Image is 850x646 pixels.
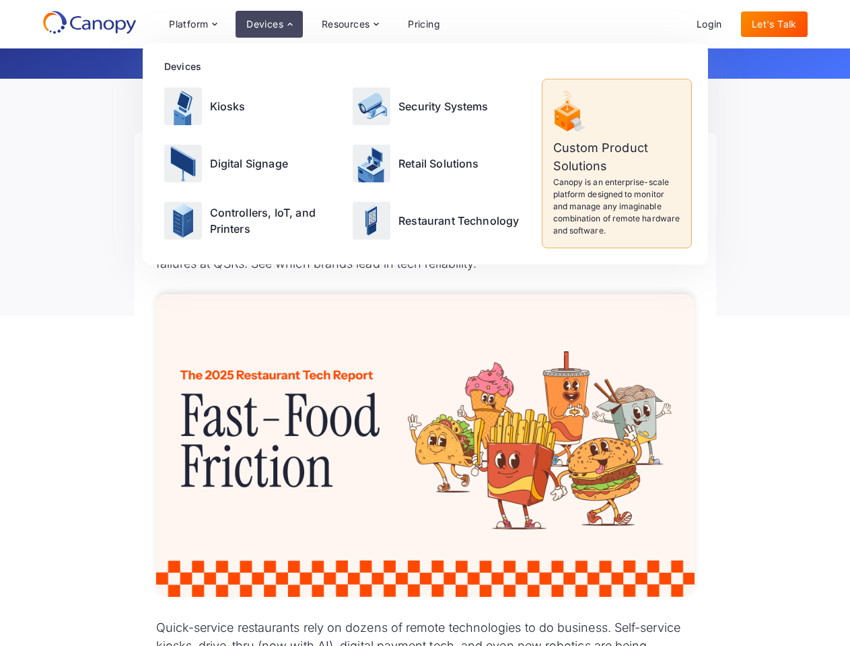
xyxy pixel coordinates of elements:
[398,155,479,172] p: Retail Solutions
[322,20,370,29] div: Resources
[164,59,692,73] div: Devices
[542,79,692,248] a: Custom Product SolutionsCanopy is an enterprise-scale platform designed to monitor and manage any...
[159,136,345,190] a: Digital Signage
[159,79,345,133] a: Kiosks
[210,98,246,114] p: Kiosks
[347,79,534,133] a: Security Systems
[553,139,680,175] p: Custom Product Solutions
[169,20,208,29] div: Platform
[236,11,303,38] div: Devices
[398,213,519,229] p: Restaurant Technology
[143,43,708,264] nav: Devices
[210,205,340,237] p: Controllers, IoT, and Printers
[311,11,389,38] div: Resources
[159,194,345,248] a: Controllers, IoT, and Printers
[686,11,733,37] a: Login
[246,20,283,29] div: Devices
[210,155,288,172] p: Digital Signage
[158,11,227,38] div: Platform
[553,176,680,237] p: Canopy is an enterprise-scale platform designed to monitor and manage any imaginable combination ...
[397,11,451,37] a: Pricing
[347,136,534,190] a: Retail Solutions
[398,98,489,114] p: Security Systems
[96,57,755,71] p: Get
[741,11,808,37] a: Let's Talk
[347,194,534,248] a: Restaurant Technology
